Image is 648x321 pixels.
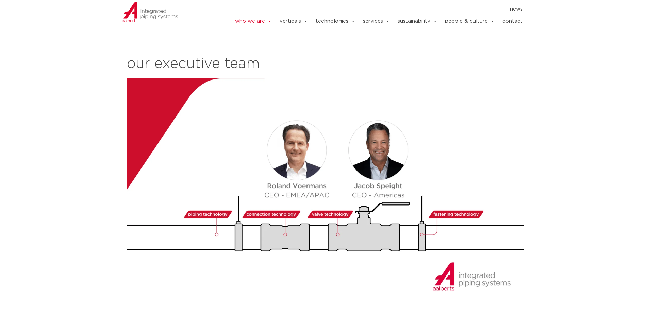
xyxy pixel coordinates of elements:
h2: our executive team [127,56,527,72]
a: technologies [316,15,355,28]
a: services [363,15,390,28]
nav: Menu [214,4,523,15]
a: people & culture [445,15,495,28]
a: sustainability [398,15,437,28]
a: who we are [235,15,272,28]
a: news [510,4,523,15]
a: contact [502,15,523,28]
a: verticals [280,15,308,28]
